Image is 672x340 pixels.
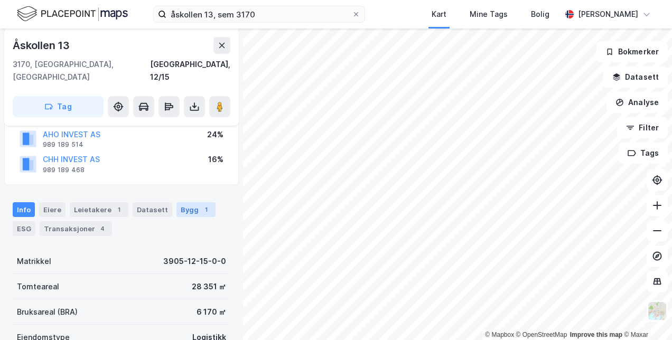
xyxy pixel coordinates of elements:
div: Transaksjoner [40,221,112,236]
div: Leietakere [70,202,128,217]
a: Improve this map [570,331,622,338]
div: Bygg [176,202,216,217]
div: 24% [207,128,223,141]
div: [GEOGRAPHIC_DATA], 12/15 [150,58,230,83]
div: Bruksareal (BRA) [17,306,78,318]
div: 1 [114,204,124,215]
div: [PERSON_NAME] [578,8,638,21]
div: Kart [432,8,446,21]
button: Datasett [603,67,668,88]
div: Datasett [133,202,172,217]
div: 989 189 514 [43,140,83,149]
a: OpenStreetMap [516,331,567,338]
div: Mine Tags [470,8,508,21]
div: Bolig [531,8,549,21]
img: logo.f888ab2527a4732fd821a326f86c7f29.svg [17,5,128,23]
div: 1 [201,204,211,215]
div: 3905-12-15-0-0 [163,255,226,268]
button: Analyse [606,92,668,113]
div: Info [13,202,35,217]
button: Tag [13,96,104,117]
button: Tags [619,143,668,164]
a: Mapbox [485,331,514,338]
div: 3170, [GEOGRAPHIC_DATA], [GEOGRAPHIC_DATA] [13,58,150,83]
div: 16% [208,153,223,166]
div: 989 189 468 [43,166,85,174]
div: ESG [13,221,35,236]
div: 28 351 ㎡ [192,280,226,293]
div: 6 170 ㎡ [197,306,226,318]
div: 4 [97,223,108,234]
div: Tomteareal [17,280,59,293]
button: Filter [617,117,668,138]
div: Åskollen 13 [13,37,72,54]
input: Søk på adresse, matrikkel, gårdeiere, leietakere eller personer [166,6,352,22]
button: Bokmerker [596,41,668,62]
iframe: Chat Widget [619,289,672,340]
div: Matrikkel [17,255,51,268]
div: Eiere [39,202,66,217]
